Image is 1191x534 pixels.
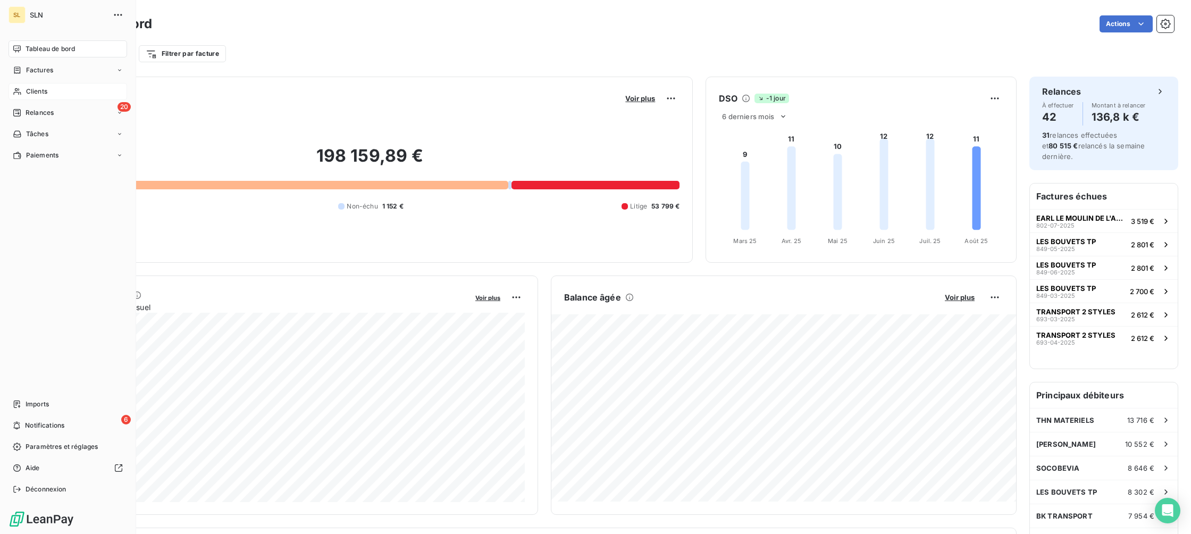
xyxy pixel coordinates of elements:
[828,237,848,245] tspan: Mai 25
[1036,246,1075,252] span: 849-05-2025
[26,44,75,54] span: Tableau de bord
[1030,209,1178,232] button: EARL LE MOULIN DE L'ABBAYE802-07-20253 519 €
[26,399,49,409] span: Imports
[942,293,978,302] button: Voir plus
[472,293,504,302] button: Voir plus
[1036,237,1096,246] span: LES BOUVETS TP
[1042,102,1074,109] span: À effectuer
[26,65,53,75] span: Factures
[9,40,127,57] a: Tableau de bord
[722,112,774,121] span: 6 derniers mois
[965,237,988,245] tspan: Août 25
[1128,488,1154,496] span: 8 302 €
[1131,334,1154,343] span: 2 612 €
[1128,464,1154,472] span: 8 646 €
[625,94,655,103] span: Voir plus
[1036,269,1075,276] span: 849-06-2025
[1036,512,1093,520] span: BK TRANSPORT
[1030,326,1178,349] button: TRANSPORT 2 STYLES693-04-20252 612 €
[26,108,54,118] span: Relances
[26,151,58,160] span: Paiements
[139,45,226,62] button: Filtrer par facture
[1155,498,1180,523] div: Open Intercom Messenger
[1030,256,1178,279] button: LES BOUVETS TP849-06-20252 801 €
[1127,416,1154,424] span: 13 716 €
[1131,264,1154,272] span: 2 801 €
[60,145,680,177] h2: 198 159,89 €
[945,293,975,302] span: Voir plus
[1030,382,1178,408] h6: Principaux débiteurs
[347,202,378,211] span: Non-échu
[475,294,500,302] span: Voir plus
[25,421,64,430] span: Notifications
[1030,303,1178,326] button: TRANSPORT 2 STYLES693-03-20252 612 €
[26,463,40,473] span: Aide
[1036,416,1094,424] span: THN MATERIELS
[1030,183,1178,209] h6: Factures échues
[1042,131,1145,161] span: relances effectuées et relancés la semaine dernière.
[26,129,48,139] span: Tâches
[9,126,127,143] a: Tâches
[1036,307,1115,316] span: TRANSPORT 2 STYLES
[622,94,658,103] button: Voir plus
[1092,109,1146,126] h4: 136,8 k €
[9,104,127,121] a: 20Relances
[719,92,737,105] h6: DSO
[26,87,47,96] span: Clients
[9,438,127,455] a: Paramètres et réglages
[630,202,647,211] span: Litige
[1036,488,1097,496] span: LES BOUVETS TP
[118,102,131,112] span: 20
[1128,512,1154,520] span: 7 954 €
[1036,222,1075,229] span: 802-07-2025
[1036,261,1096,269] span: LES BOUVETS TP
[1036,339,1075,346] span: 693-04-2025
[9,460,127,477] a: Aide
[9,62,127,79] a: Factures
[9,511,74,528] img: Logo LeanPay
[1030,279,1178,303] button: LES BOUVETS TP849-03-20252 700 €
[1049,141,1078,150] span: 80 515 €
[26,442,98,452] span: Paramètres et réglages
[1036,284,1096,293] span: LES BOUVETS TP
[382,202,404,211] span: 1 152 €
[1036,316,1075,322] span: 693-03-2025
[564,291,621,304] h6: Balance âgée
[1092,102,1146,109] span: Montant à relancer
[1042,131,1050,139] span: 31
[1125,440,1154,448] span: 10 552 €
[754,94,789,103] span: -1 jour
[1042,109,1074,126] h4: 42
[1036,464,1079,472] span: SOCOBEVIA
[1030,232,1178,256] button: LES BOUVETS TP849-05-20252 801 €
[9,6,26,23] div: SL
[1036,440,1096,448] span: [PERSON_NAME]
[121,415,131,424] span: 6
[920,237,941,245] tspan: Juil. 25
[30,11,106,19] span: SLN
[9,83,127,100] a: Clients
[1100,15,1153,32] button: Actions
[1130,287,1154,296] span: 2 700 €
[873,237,895,245] tspan: Juin 25
[782,237,801,245] tspan: Avr. 25
[1131,217,1154,226] span: 3 519 €
[1131,311,1154,319] span: 2 612 €
[1036,293,1075,299] span: 849-03-2025
[9,396,127,413] a: Imports
[9,147,127,164] a: Paiements
[60,302,468,313] span: Chiffre d'affaires mensuel
[1042,85,1081,98] h6: Relances
[1131,240,1154,249] span: 2 801 €
[26,485,66,494] span: Déconnexion
[651,202,680,211] span: 53 799 €
[1036,331,1115,339] span: TRANSPORT 2 STYLES
[1036,214,1127,222] span: EARL LE MOULIN DE L'ABBAYE
[734,237,757,245] tspan: Mars 25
